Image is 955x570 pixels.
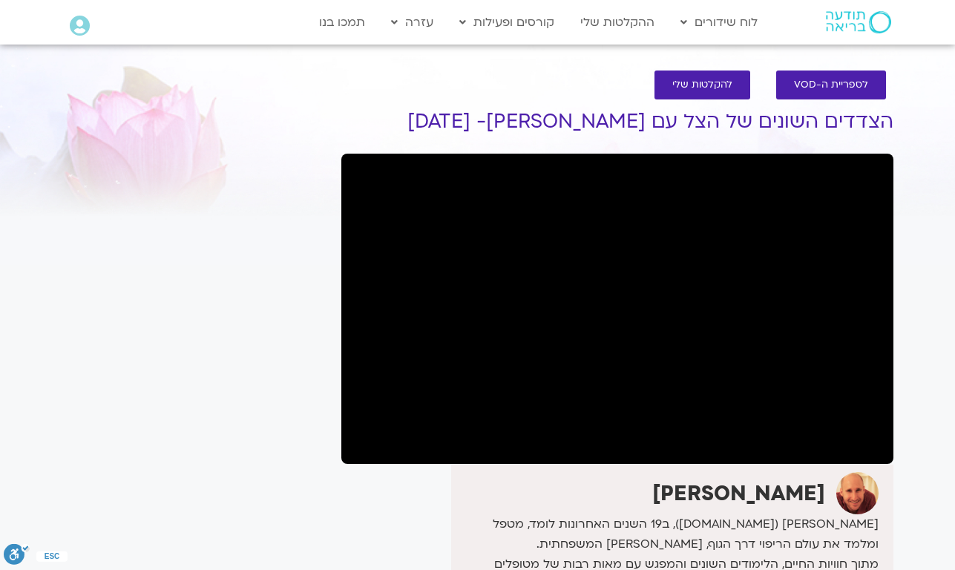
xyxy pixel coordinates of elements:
[672,79,732,91] span: להקלטות שלי
[652,479,825,508] strong: [PERSON_NAME]
[452,8,562,36] a: קורסים ופעילות
[341,111,893,133] h1: הצדדים השונים של הצל עם [PERSON_NAME]- [DATE]
[384,8,441,36] a: עזרה
[826,11,891,33] img: תודעה בריאה
[776,71,886,99] a: לספריית ה-VOD
[312,8,373,36] a: תמכו בנו
[654,71,750,99] a: להקלטות שלי
[836,472,879,514] img: ניר אסתרמן
[794,79,868,91] span: לספריית ה-VOD
[573,8,662,36] a: ההקלטות שלי
[673,8,765,36] a: לוח שידורים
